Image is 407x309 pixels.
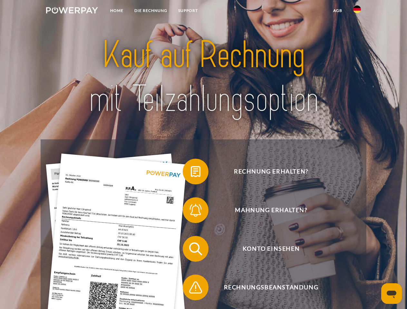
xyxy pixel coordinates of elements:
span: Rechnung erhalten? [192,159,350,184]
img: qb_warning.svg [188,279,204,295]
a: SUPPORT [173,5,203,16]
img: qb_bell.svg [188,202,204,218]
button: Konto einsehen [183,236,350,262]
img: qb_bill.svg [188,164,204,180]
iframe: Schaltfläche zum Öffnen des Messaging-Fensters [381,283,402,304]
button: Rechnungsbeanstandung [183,275,350,300]
span: Rechnungsbeanstandung [192,275,350,300]
img: logo-powerpay-white.svg [46,7,98,14]
button: Mahnung erhalten? [183,197,350,223]
a: agb [328,5,348,16]
a: DIE RECHNUNG [129,5,173,16]
a: Home [105,5,129,16]
span: Konto einsehen [192,236,350,262]
img: qb_search.svg [188,241,204,257]
span: Mahnung erhalten? [192,197,350,223]
button: Rechnung erhalten? [183,159,350,184]
img: de [353,5,361,13]
img: title-powerpay_de.svg [62,31,345,123]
